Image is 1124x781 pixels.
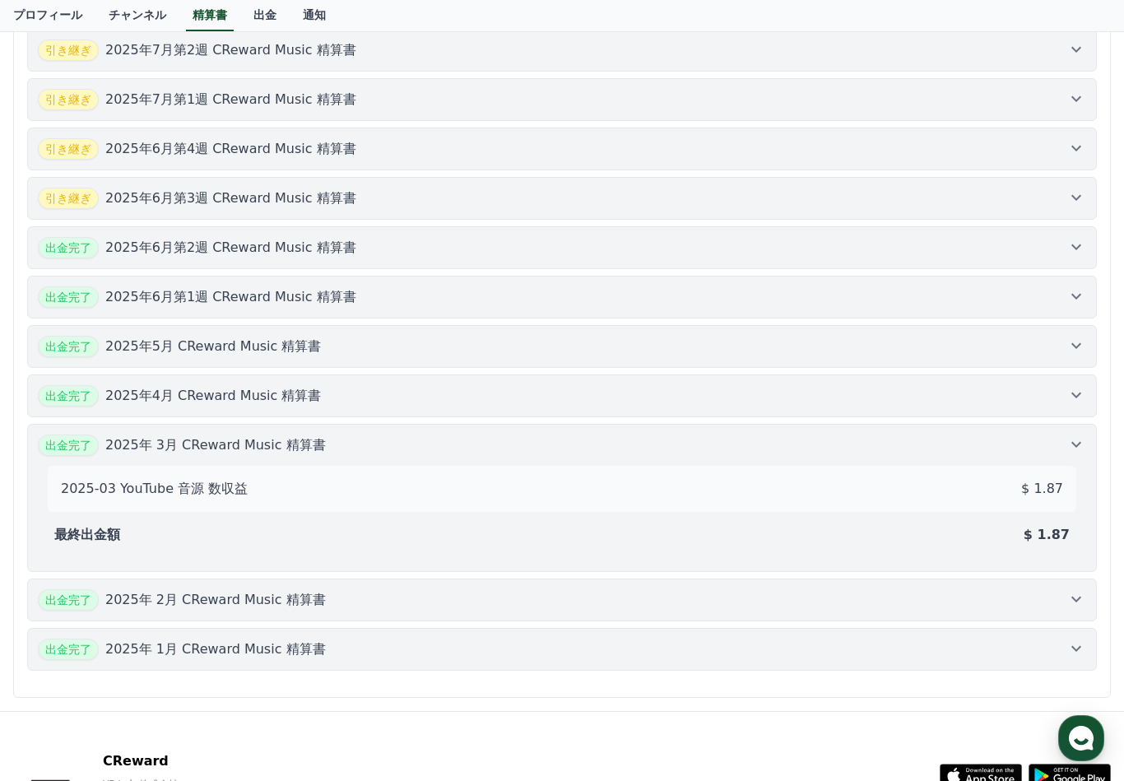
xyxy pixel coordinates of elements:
button: 引き継ぎ 2025年7月第1週 CReward Music 精算書 [27,78,1097,121]
p: CReward [103,751,341,771]
p: 2025年7月第1週 CReward Music 精算書 [105,90,356,109]
button: 出金完了 2025年 2月 CReward Music 精算書 [27,579,1097,621]
span: チャット [141,547,180,560]
button: 出金完了 2025年6月第1週 CReward Music 精算書 [27,276,1097,318]
p: 2025年6月第4週 CReward Music 精算書 [105,139,356,159]
p: $ 1.87 [1021,479,1063,499]
p: 2025年 3月 CReward Music 精算書 [105,435,326,455]
p: 2025年6月第1週 CReward Music 精算書 [105,287,356,307]
span: 引き継ぎ [38,188,99,209]
p: 2025年4月 CReward Music 精算書 [105,386,321,406]
span: 引き継ぎ [38,89,99,110]
span: 出金完了 [38,286,99,308]
button: 出金完了 2025年5月 CReward Music 精算書 [27,325,1097,368]
p: 2025年6月第2週 CReward Music 精算書 [105,238,356,258]
a: 設定 [212,522,316,563]
button: 引き継ぎ 2025年7月第2週 CReward Music 精算書 [27,29,1097,72]
p: 2025-03 YouTube 音源 数収益 [61,479,248,499]
span: 出金完了 [38,336,99,357]
button: 引き継ぎ 2025年6月第4週 CReward Music 精算書 [27,128,1097,170]
p: 最終出金額 [54,525,120,545]
span: 設定 [254,546,274,560]
span: 出金完了 [38,435,99,456]
a: ホーム [5,522,109,563]
span: 出金完了 [38,385,99,407]
a: チャット [109,522,212,563]
span: 出金完了 [38,589,99,611]
p: 2025年6月第3週 CReward Music 精算書 [105,188,356,208]
span: 引き継ぎ [38,40,99,61]
p: 2025年 1月 CReward Music 精算書 [105,639,326,659]
span: ホーム [42,546,72,560]
button: 出金完了 2025年6月第2週 CReward Music 精算書 [27,226,1097,269]
button: 出金完了 2025年4月 CReward Music 精算書 [27,374,1097,417]
p: 2025年5月 CReward Music 精算書 [105,337,321,356]
span: 引き継ぎ [38,138,99,160]
button: 出金完了 2025年 3月 CReward Music 精算書 2025-03 YouTube 音源 数収益 $ 1.87 最終出金額 $ 1.87 [27,424,1097,572]
p: 2025年 2月 CReward Music 精算書 [105,590,326,610]
button: 出金完了 2025年 1月 CReward Music 精算書 [27,628,1097,671]
button: 引き継ぎ 2025年6月第3週 CReward Music 精算書 [27,177,1097,220]
p: 2025年7月第2週 CReward Music 精算書 [105,40,356,60]
span: 出金完了 [38,639,99,660]
span: 出金完了 [38,237,99,258]
p: $ 1.87 [1024,525,1070,545]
